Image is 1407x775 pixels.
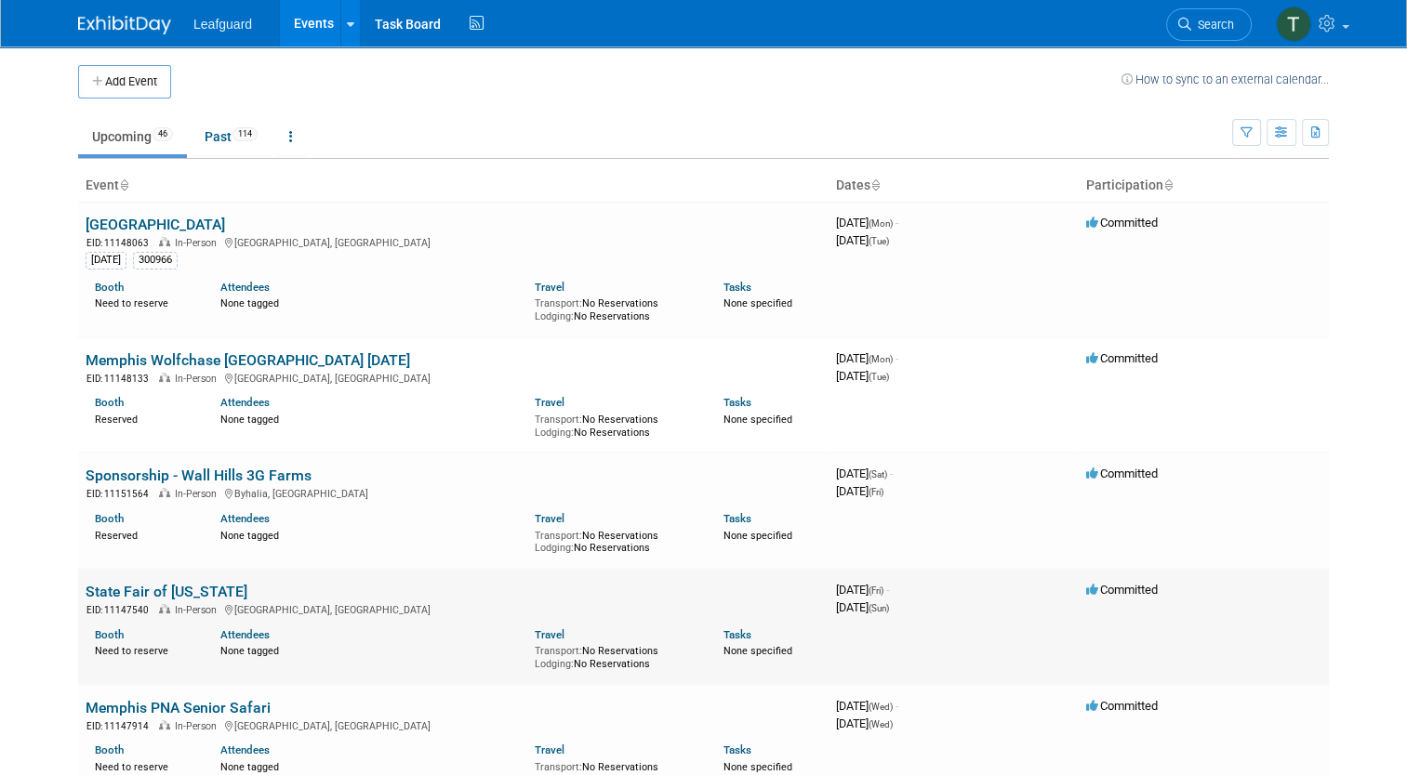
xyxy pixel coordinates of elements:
[869,719,893,729] span: (Wed)
[723,743,751,756] a: Tasks
[1166,8,1252,41] a: Search
[723,761,792,773] span: None specified
[836,484,883,498] span: [DATE]
[86,699,271,716] a: Memphis PNA Senior Safari
[869,372,889,382] span: (Tue)
[535,281,564,294] a: Travel
[886,583,889,597] span: -
[95,628,124,641] a: Booth
[535,294,696,322] div: No Reservations No Reservations
[95,743,124,756] a: Booth
[86,601,821,617] div: [GEOGRAPHIC_DATA], [GEOGRAPHIC_DATA]
[159,237,170,246] img: In-Person Event
[159,488,170,497] img: In-Person Event
[836,466,893,480] span: [DATE]
[535,645,582,657] span: Transport:
[95,396,124,409] a: Booth
[175,237,222,249] span: In-Person
[86,583,247,600] a: State Fair of [US_STATE]
[1191,18,1234,32] span: Search
[95,757,192,774] div: Need to reserve
[535,530,582,542] span: Transport:
[220,757,521,774] div: None tagged
[836,583,889,597] span: [DATE]
[220,396,270,409] a: Attendees
[723,396,751,409] a: Tasks
[86,489,156,499] span: EID: 11151564
[220,526,521,543] div: None tagged
[95,512,124,525] a: Booth
[869,469,887,479] span: (Sat)
[836,351,898,365] span: [DATE]
[1086,583,1158,597] span: Committed
[95,410,192,427] div: Reserved
[1086,699,1158,713] span: Committed
[836,600,889,614] span: [DATE]
[95,294,192,310] div: Need to reserve
[1079,170,1329,202] th: Participation
[829,170,1079,202] th: Dates
[723,645,792,657] span: None specified
[535,396,564,409] a: Travel
[86,351,410,369] a: Memphis Wolfchase [GEOGRAPHIC_DATA] [DATE]
[95,641,192,658] div: Need to reserve
[159,373,170,382] img: In-Person Event
[220,410,521,427] div: None tagged
[86,234,821,250] div: [GEOGRAPHIC_DATA], [GEOGRAPHIC_DATA]
[869,702,893,712] span: (Wed)
[95,526,192,543] div: Reserved
[175,488,222,500] span: In-Person
[836,716,893,730] span: [DATE]
[78,65,171,99] button: Add Event
[86,717,821,733] div: [GEOGRAPHIC_DATA], [GEOGRAPHIC_DATA]
[175,373,222,385] span: In-Person
[869,218,893,229] span: (Mon)
[95,281,124,294] a: Booth
[836,699,898,713] span: [DATE]
[133,252,178,269] div: 300966
[119,177,128,192] a: Sort by Event Name
[86,374,156,384] span: EID: 11148133
[723,281,751,294] a: Tasks
[535,526,696,555] div: No Reservations No Reservations
[535,414,582,426] span: Transport:
[86,370,821,386] div: [GEOGRAPHIC_DATA], [GEOGRAPHIC_DATA]
[86,466,312,484] a: Sponsorship - Wall Hills 3G Farms
[535,297,582,309] span: Transport:
[723,512,751,525] a: Tasks
[723,628,751,641] a: Tasks
[1163,177,1173,192] a: Sort by Participation Type
[78,16,171,34] img: ExhibitDay
[1086,351,1158,365] span: Committed
[175,604,222,616] span: In-Person
[535,310,574,322] span: Lodging:
[159,604,170,613] img: In-Person Event
[86,721,156,731] span: EID: 11147914
[896,216,898,230] span: -
[191,119,272,154] a: Past114
[86,605,156,615] span: EID: 11147540
[86,252,126,269] div: [DATE]
[535,542,574,554] span: Lodging:
[869,487,883,497] span: (Fri)
[896,699,898,713] span: -
[220,294,521,310] div: None tagged
[869,236,889,246] span: (Tue)
[535,628,564,641] a: Travel
[535,743,564,756] a: Travel
[870,177,880,192] a: Sort by Start Date
[232,127,258,141] span: 114
[220,743,270,756] a: Attendees
[723,414,792,426] span: None specified
[723,297,792,309] span: None specified
[836,369,889,383] span: [DATE]
[86,216,225,233] a: [GEOGRAPHIC_DATA]
[896,351,898,365] span: -
[220,628,270,641] a: Attendees
[220,281,270,294] a: Attendees
[1122,72,1329,86] a: How to sync to an external calendar...
[1086,466,1158,480] span: Committed
[78,170,829,202] th: Event
[723,530,792,542] span: None specified
[836,233,889,247] span: [DATE]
